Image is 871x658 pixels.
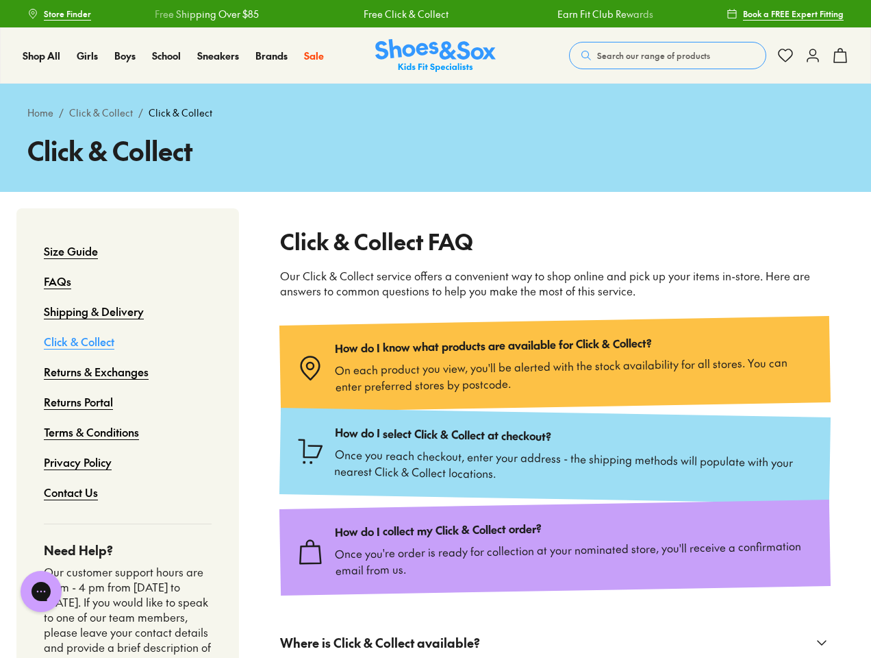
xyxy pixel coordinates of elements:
a: Free Click & Collect [323,7,408,21]
a: Girls [77,49,98,63]
span: Sneakers [197,49,239,62]
span: Sale [304,49,324,62]
a: FAQs [44,266,71,296]
h1: Click & Collect [27,131,844,170]
p: Our Click & Collect service offers a convenient way to shop online and pick up your items in-stor... [280,269,830,299]
a: Home [27,106,53,120]
img: Type_pin-location.svg [296,354,325,382]
p: How do I collect my Click & Collect order? [334,516,813,539]
p: Once you reach checkout, enter your address - the shipping methods will populate with your neares... [334,446,813,487]
span: Shop All [23,49,60,62]
a: Returns Portal [44,387,113,417]
a: Store Finder [27,1,91,26]
a: Free Shipping Over $85 [114,7,218,21]
a: Privacy Policy [44,447,112,477]
a: Shipping & Delivery [44,296,144,326]
iframe: Gorgias live chat messenger [14,566,68,617]
span: School [152,49,181,62]
a: Shop All [23,49,60,63]
span: Search our range of products [597,49,710,62]
div: / / [27,106,844,120]
a: Earn Fit Club Rewards [517,7,613,21]
span: Store Finder [44,8,91,20]
span: Girls [77,49,98,62]
p: How do I know what products are available for Click & Collect? [334,332,813,356]
p: On each product you view, you'll be alerted with the stock availability for all stores. You can e... [335,353,814,394]
p: How do I select Click & Collect at checkout? [335,425,813,448]
a: Contact Us [44,477,98,507]
h2: Click & Collect FAQ [280,225,830,258]
a: Size Guide [44,236,98,266]
a: School [152,49,181,63]
img: SNS_Logo_Responsive.svg [375,39,496,73]
img: Type_cart.svg [296,437,325,465]
span: Brands [255,49,288,62]
span: Book a FREE Expert Fitting [743,8,844,20]
button: Search our range of products [569,42,766,69]
a: Brands [255,49,288,63]
a: Sale [304,49,324,63]
a: Shoes & Sox [375,39,496,73]
p: Once you're order is ready for collection at your nominated store, you'll receive a confirmation ... [335,537,814,578]
h4: Need Help? [44,541,212,559]
a: Click & Collect [44,326,114,356]
a: Sneakers [197,49,239,63]
a: Returns & Exchanges [44,356,149,387]
span: Click & Collect [149,106,212,120]
a: Terms & Conditions [44,417,139,447]
a: Book a FREE Expert Fitting [727,1,844,26]
img: Type_bag.svg [296,538,325,566]
a: Boys [114,49,136,63]
span: Boys [114,49,136,62]
a: Click & Collect [69,106,133,120]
